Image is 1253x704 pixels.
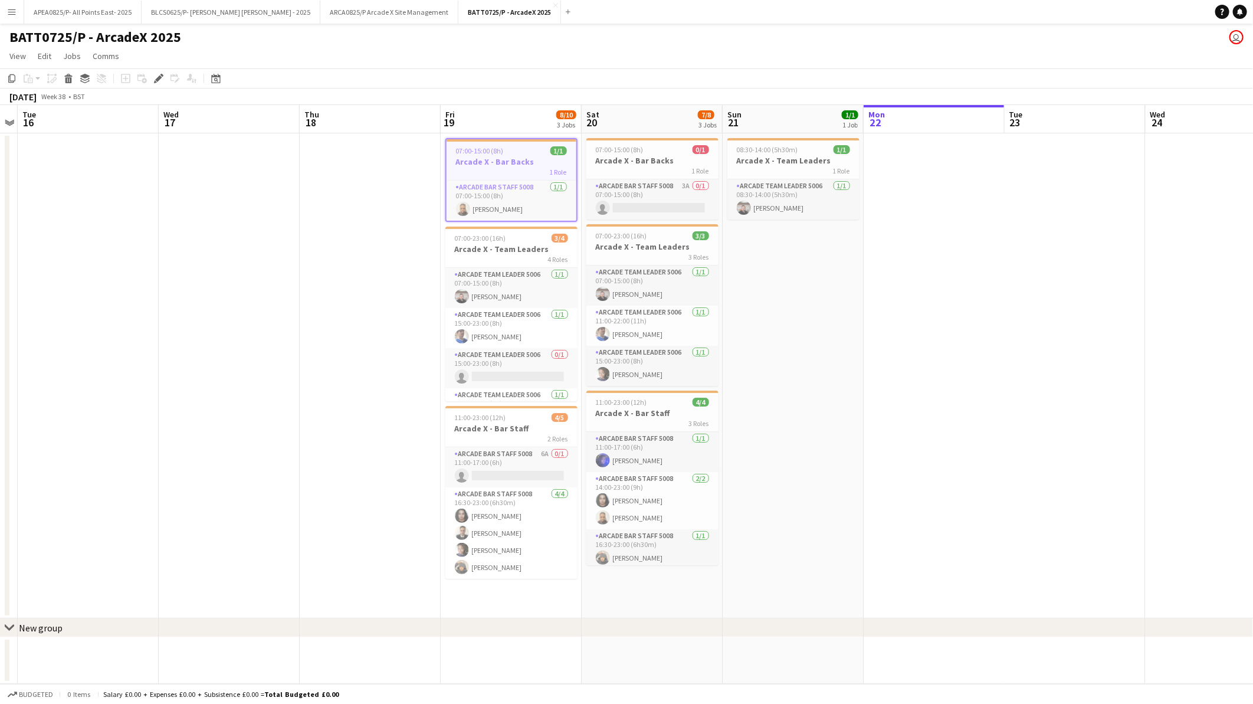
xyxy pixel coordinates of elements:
[304,109,319,120] span: Thu
[693,231,709,240] span: 3/3
[21,116,36,129] span: 16
[22,109,36,120] span: Tue
[88,48,124,64] a: Comms
[162,116,179,129] span: 17
[444,116,455,129] span: 19
[24,1,142,24] button: APEA0825/P- All Points East- 2025
[63,51,81,61] span: Jobs
[586,109,599,120] span: Sat
[550,146,567,155] span: 1/1
[585,116,599,129] span: 20
[103,690,339,699] div: Salary £0.00 + Expenses £0.00 + Subsistence £0.00 =
[6,688,55,701] button: Budgeted
[692,166,709,175] span: 1 Role
[19,690,53,699] span: Budgeted
[142,1,320,24] button: BLCS0625/P- [PERSON_NAME] [PERSON_NAME] - 2025
[727,138,860,220] app-job-card: 08:30-14:00 (5h30m)1/1Arcade X - Team Leaders1 RoleArcade Team Leader 50061/108:30-14:00 (5h30m)[...
[445,487,578,579] app-card-role: Arcade Bar Staff 50084/416:30-23:00 (6h30m)[PERSON_NAME][PERSON_NAME][PERSON_NAME][PERSON_NAME]
[552,413,568,422] span: 4/5
[33,48,56,64] a: Edit
[548,255,568,264] span: 4 Roles
[455,413,506,422] span: 11:00-23:00 (12h)
[445,268,578,308] app-card-role: Arcade Team Leader 50061/107:00-15:00 (8h)[PERSON_NAME]
[445,109,455,120] span: Fri
[586,529,719,569] app-card-role: Arcade Bar Staff 50081/116:30-23:00 (6h30m)[PERSON_NAME]
[445,138,578,222] app-job-card: 07:00-15:00 (8h)1/1Arcade X - Bar Backs1 RoleArcade Bar Staff 50081/107:00-15:00 (8h)[PERSON_NAME]
[1009,109,1023,120] span: Tue
[19,622,63,634] div: New group
[586,408,719,418] h3: Arcade X - Bar Staff
[456,146,504,155] span: 07:00-15:00 (8h)
[93,51,119,61] span: Comms
[727,109,742,120] span: Sun
[458,1,561,24] button: BATT0725/P - ArcadeX 2025
[320,1,458,24] button: ARCA0825/P Arcade X Site Management
[727,155,860,166] h3: Arcade X - Team Leaders
[5,48,31,64] a: View
[445,227,578,401] app-job-card: 07:00-23:00 (16h)3/4Arcade X - Team Leaders4 RolesArcade Team Leader 50061/107:00-15:00 (8h)[PERS...
[596,145,644,154] span: 07:00-15:00 (8h)
[868,109,885,120] span: Mon
[550,168,567,176] span: 1 Role
[9,51,26,61] span: View
[727,179,860,220] app-card-role: Arcade Team Leader 50061/108:30-14:00 (5h30m)[PERSON_NAME]
[445,244,578,254] h3: Arcade X - Team Leaders
[698,120,717,129] div: 3 Jobs
[38,51,51,61] span: Edit
[867,116,885,129] span: 22
[303,116,319,129] span: 18
[833,166,850,175] span: 1 Role
[737,145,798,154] span: 08:30-14:00 (5h30m)
[586,346,719,386] app-card-role: Arcade Team Leader 50061/115:00-23:00 (8h)[PERSON_NAME]
[163,109,179,120] span: Wed
[65,690,93,699] span: 0 items
[842,110,858,119] span: 1/1
[447,156,576,167] h3: Arcade X - Bar Backs
[557,120,576,129] div: 3 Jobs
[693,145,709,154] span: 0/1
[445,308,578,348] app-card-role: Arcade Team Leader 50061/115:00-23:00 (8h)[PERSON_NAME]
[264,690,339,699] span: Total Budgeted £0.00
[445,406,578,579] app-job-card: 11:00-23:00 (12h)4/5Arcade X - Bar Staff2 RolesArcade Bar Staff 50086A0/111:00-17:00 (6h) Arcade ...
[445,388,578,428] app-card-role: Arcade Team Leader 50061/115:00-23:00 (8h)
[834,145,850,154] span: 1/1
[556,110,576,119] span: 8/10
[58,48,86,64] a: Jobs
[726,116,742,129] span: 21
[693,398,709,407] span: 4/4
[596,398,647,407] span: 11:00-23:00 (12h)
[9,91,37,103] div: [DATE]
[9,28,181,46] h1: BATT0725/P - ArcadeX 2025
[689,419,709,428] span: 3 Roles
[552,234,568,243] span: 3/4
[586,224,719,386] app-job-card: 07:00-23:00 (16h)3/3Arcade X - Team Leaders3 RolesArcade Team Leader 50061/107:00-15:00 (8h)[PERS...
[842,120,858,129] div: 1 Job
[586,391,719,565] app-job-card: 11:00-23:00 (12h)4/4Arcade X - Bar Staff3 RolesArcade Bar Staff 50081/111:00-17:00 (6h)[PERSON_NA...
[586,179,719,220] app-card-role: Arcade Bar Staff 50083A0/107:00-15:00 (8h)
[698,110,714,119] span: 7/8
[1150,109,1166,120] span: Wed
[596,231,647,240] span: 07:00-23:00 (16h)
[586,306,719,346] app-card-role: Arcade Team Leader 50061/111:00-22:00 (11h)[PERSON_NAME]
[586,138,719,220] app-job-card: 07:00-15:00 (8h)0/1Arcade X - Bar Backs1 RoleArcade Bar Staff 50083A0/107:00-15:00 (8h)
[445,348,578,388] app-card-role: Arcade Team Leader 50060/115:00-23:00 (8h)
[1008,116,1023,129] span: 23
[447,181,576,221] app-card-role: Arcade Bar Staff 50081/107:00-15:00 (8h)[PERSON_NAME]
[455,234,506,243] span: 07:00-23:00 (16h)
[586,241,719,252] h3: Arcade X - Team Leaders
[586,472,719,529] app-card-role: Arcade Bar Staff 50082/214:00-23:00 (9h)[PERSON_NAME][PERSON_NAME]
[1149,116,1166,129] span: 24
[586,266,719,306] app-card-role: Arcade Team Leader 50061/107:00-15:00 (8h)[PERSON_NAME]
[39,92,68,101] span: Week 38
[445,423,578,434] h3: Arcade X - Bar Staff
[586,155,719,166] h3: Arcade X - Bar Backs
[689,253,709,261] span: 3 Roles
[1229,30,1244,44] app-user-avatar: Elizabeth Ramirez Baca
[73,92,85,101] div: BST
